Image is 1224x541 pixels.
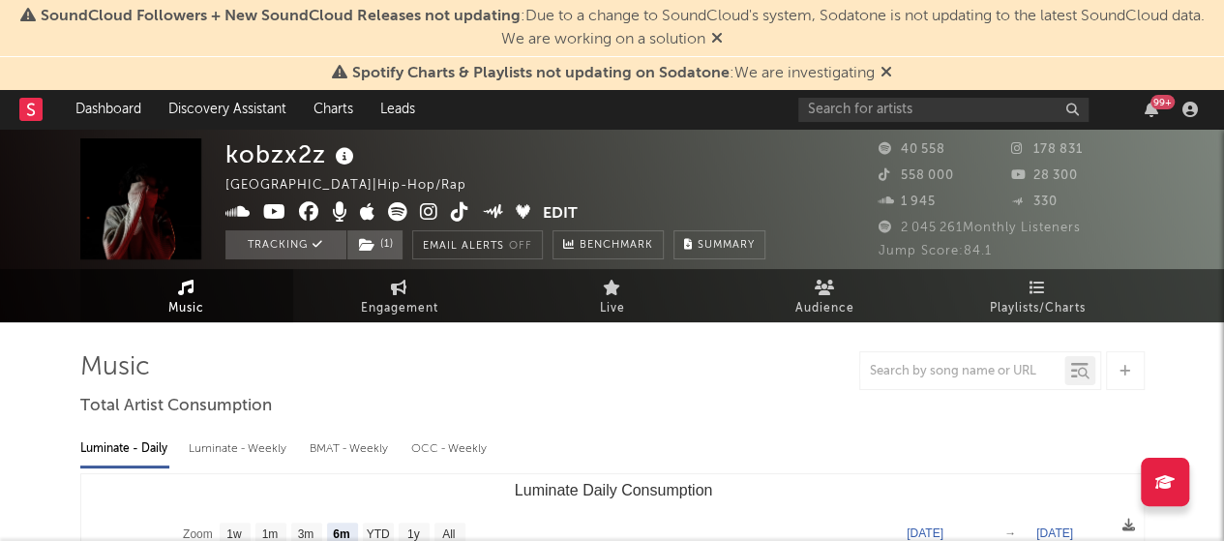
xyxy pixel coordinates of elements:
div: kobzx2z [225,138,359,170]
a: Benchmark [552,230,664,259]
div: OCC - Weekly [411,433,489,466]
text: Luminate Daily Consumption [514,482,712,498]
input: Search for artists [798,98,1089,122]
text: [DATE] [1036,526,1073,540]
button: Summary [673,230,765,259]
input: Search by song name or URL [860,364,1064,379]
span: 330 [1011,195,1058,208]
a: Dashboard [62,90,155,129]
span: 40 558 [879,143,945,156]
div: Luminate - Weekly [189,433,290,466]
span: Benchmark [580,234,653,257]
span: Music [168,297,204,320]
span: Dismiss [711,32,723,47]
a: Charts [300,90,367,129]
button: (1) [347,230,403,259]
button: 99+ [1145,102,1158,117]
span: ( 1 ) [346,230,403,259]
text: 6m [333,527,349,541]
button: Tracking [225,230,346,259]
span: Jump Score: 84.1 [879,245,992,257]
text: [DATE] [907,526,943,540]
span: Total Artist Consumption [80,395,272,418]
span: SoundCloud Followers + New SoundCloud Releases not updating [41,9,521,24]
span: Live [600,297,625,320]
text: 3m [297,527,313,541]
a: Playlists/Charts [932,269,1145,322]
a: Music [80,269,293,322]
span: : We are investigating [352,66,875,81]
span: 2 045 261 Monthly Listeners [879,222,1081,234]
div: BMAT - Weekly [310,433,392,466]
text: 1m [261,527,278,541]
a: Leads [367,90,429,129]
text: 1w [226,527,242,541]
a: Live [506,269,719,322]
a: Audience [719,269,932,322]
span: 28 300 [1011,169,1078,182]
text: 1y [406,527,419,541]
span: 1 945 [879,195,936,208]
button: Email AlertsOff [412,230,543,259]
text: YTD [366,527,389,541]
span: Summary [698,240,755,251]
em: Off [509,241,532,252]
a: Engagement [293,269,506,322]
div: Luminate - Daily [80,433,169,466]
text: → [1004,526,1016,540]
span: 178 831 [1011,143,1083,156]
span: Playlists/Charts [990,297,1086,320]
span: 558 000 [879,169,954,182]
span: Dismiss [881,66,892,81]
span: Engagement [361,297,438,320]
span: Audience [795,297,854,320]
a: Discovery Assistant [155,90,300,129]
text: Zoom [183,527,213,541]
span: Spotify Charts & Playlists not updating on Sodatone [352,66,730,81]
span: : Due to a change to SoundCloud's system, Sodatone is not updating to the latest SoundCloud data.... [41,9,1205,47]
text: All [442,527,455,541]
div: [GEOGRAPHIC_DATA] | Hip-Hop/Rap [225,174,489,197]
div: 99 + [1150,95,1175,109]
button: Edit [543,202,578,226]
